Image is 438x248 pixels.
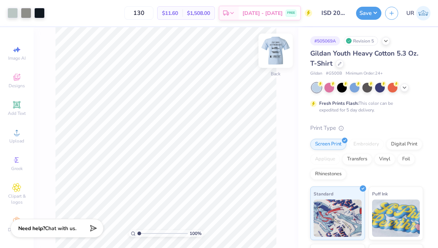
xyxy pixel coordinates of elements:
[124,6,153,20] input: – –
[342,154,372,165] div: Transfers
[190,230,201,237] span: 100 %
[356,7,381,20] button: Save
[310,70,322,77] span: Gildan
[287,10,295,16] span: FREE
[310,49,418,68] span: Gildan Youth Heavy Cotton 5.3 Oz. T-Shirt
[349,139,384,150] div: Embroidery
[310,169,346,180] div: Rhinestones
[397,154,415,165] div: Foil
[45,225,76,232] span: Chat with us.
[8,110,26,116] span: Add Text
[374,154,395,165] div: Vinyl
[416,6,431,21] img: Umang Randhawa
[314,190,333,198] span: Standard
[326,70,342,77] span: # G500B
[314,200,362,237] img: Standard
[271,70,280,77] div: Back
[372,190,388,198] span: Puff Ink
[316,6,352,21] input: Untitled Design
[4,193,30,205] span: Clipart & logos
[261,36,291,66] img: Back
[310,124,423,132] div: Print Type
[310,36,340,45] div: # 505069A
[8,227,26,233] span: Decorate
[187,9,210,17] span: $1,508.00
[8,55,26,61] span: Image AI
[319,100,359,106] strong: Fresh Prints Flash:
[9,138,24,144] span: Upload
[9,83,25,89] span: Designs
[372,200,420,237] img: Puff Ink
[346,70,383,77] span: Minimum Order: 24 +
[386,139,422,150] div: Digital Print
[162,9,178,17] span: $11.60
[310,154,340,165] div: Applique
[242,9,283,17] span: [DATE] - [DATE]
[344,36,378,45] div: Revision 5
[11,166,23,172] span: Greek
[18,225,45,232] strong: Need help?
[319,100,411,113] div: This color can be expedited for 5 day delivery.
[310,139,346,150] div: Screen Print
[406,6,431,21] a: UR
[406,9,414,18] span: UR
